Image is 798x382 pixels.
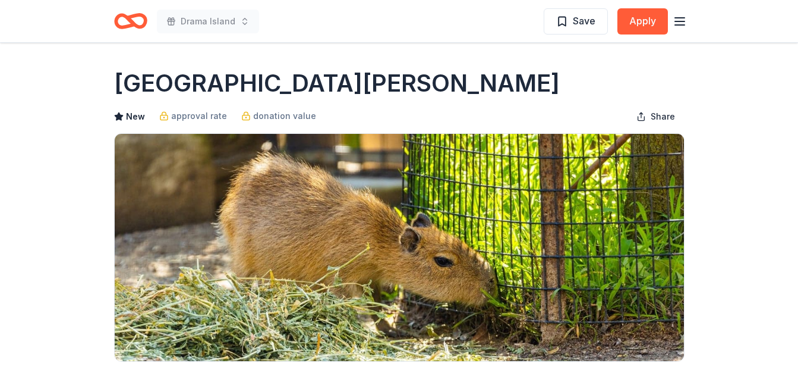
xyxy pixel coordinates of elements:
span: Save [573,13,595,29]
a: approval rate [159,109,227,123]
span: approval rate [171,109,227,123]
button: Apply [617,8,668,35]
button: Save [544,8,608,35]
button: Share [627,105,685,129]
span: Drama Island [181,14,235,29]
span: Share [651,109,675,124]
img: Image for Santa Barbara Zoo [115,134,684,361]
span: donation value [253,109,316,123]
span: New [126,109,145,124]
h1: [GEOGRAPHIC_DATA][PERSON_NAME] [114,67,560,100]
a: donation value [241,109,316,123]
a: Home [114,7,147,35]
button: Drama Island [157,10,259,33]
